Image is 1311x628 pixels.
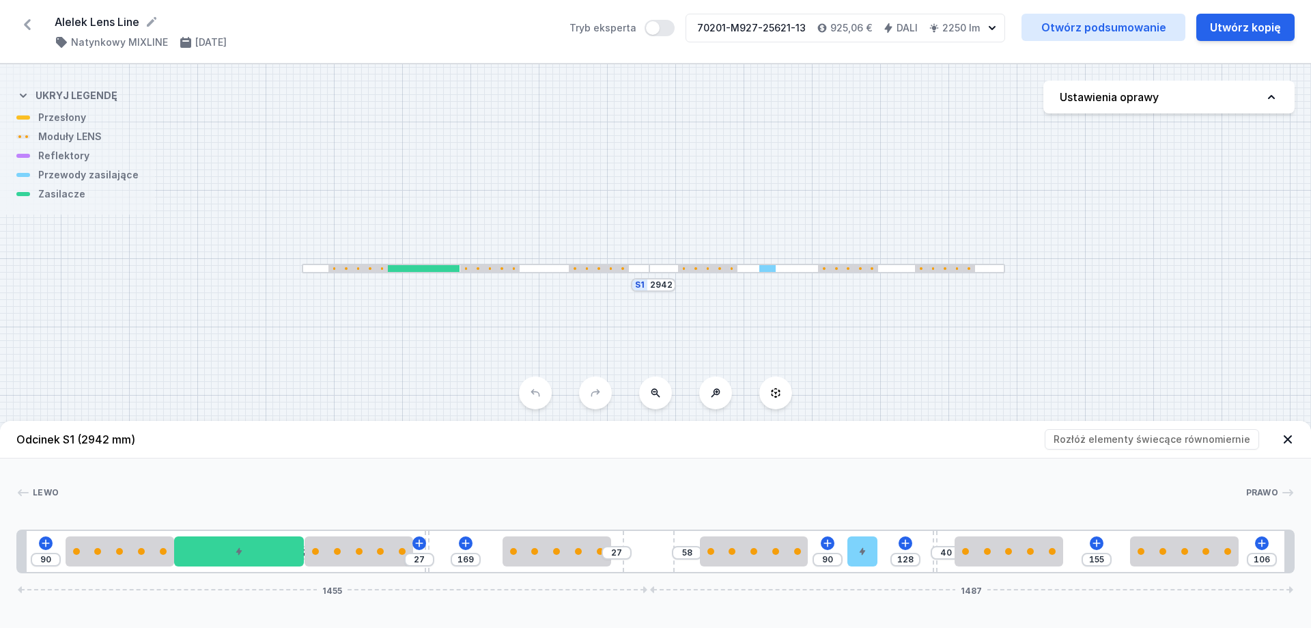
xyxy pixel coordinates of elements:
div: 5 LENS module 250mm 54° [955,536,1063,566]
input: Wymiar [mm] [650,279,672,290]
div: DALI Driver - up to 35W [174,536,304,566]
button: Tryb eksperta [645,20,675,36]
div: Hole for power supply cable [847,536,877,566]
span: (2942 mm) [77,433,135,446]
button: Edytuj nazwę projektu [145,15,158,29]
h4: [DATE] [195,36,227,49]
h4: 925,06 € [830,21,872,35]
h4: Ustawienia oprawy [1060,89,1159,105]
h4: Natynkowy MIXLINE [71,36,168,49]
h4: Odcinek S1 [16,431,135,448]
label: Tryb eksperta [569,20,675,36]
a: Otwórz podsumowanie [1021,14,1185,41]
h4: 2250 lm [942,21,980,35]
div: 5 LENS module 250mm 54° [305,536,413,566]
div: 70201-M927-25621-13 [697,21,806,35]
span: Prawo [1246,487,1279,498]
button: Utwórz kopię [1196,14,1295,41]
button: 70201-M927-25621-13925,06 €DALI2250 lm [686,14,1005,42]
button: Ukryj legendę [16,78,117,111]
h4: DALI [897,21,918,35]
h4: Ukryj legendę [36,89,117,103]
div: 5 LENS module 250mm 54° [1130,536,1239,566]
div: 5 LENS module 250mm 54° [700,536,808,566]
span: 1455 [317,586,348,594]
span: Lewo [33,487,59,498]
div: 5 LENS module 250mm 54° [503,536,611,566]
form: Alelek Lens Line [55,14,553,30]
div: 5 LENS module 250mm 54° [66,536,174,566]
span: 1487 [955,586,987,594]
button: Ustawienia oprawy [1043,81,1295,113]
